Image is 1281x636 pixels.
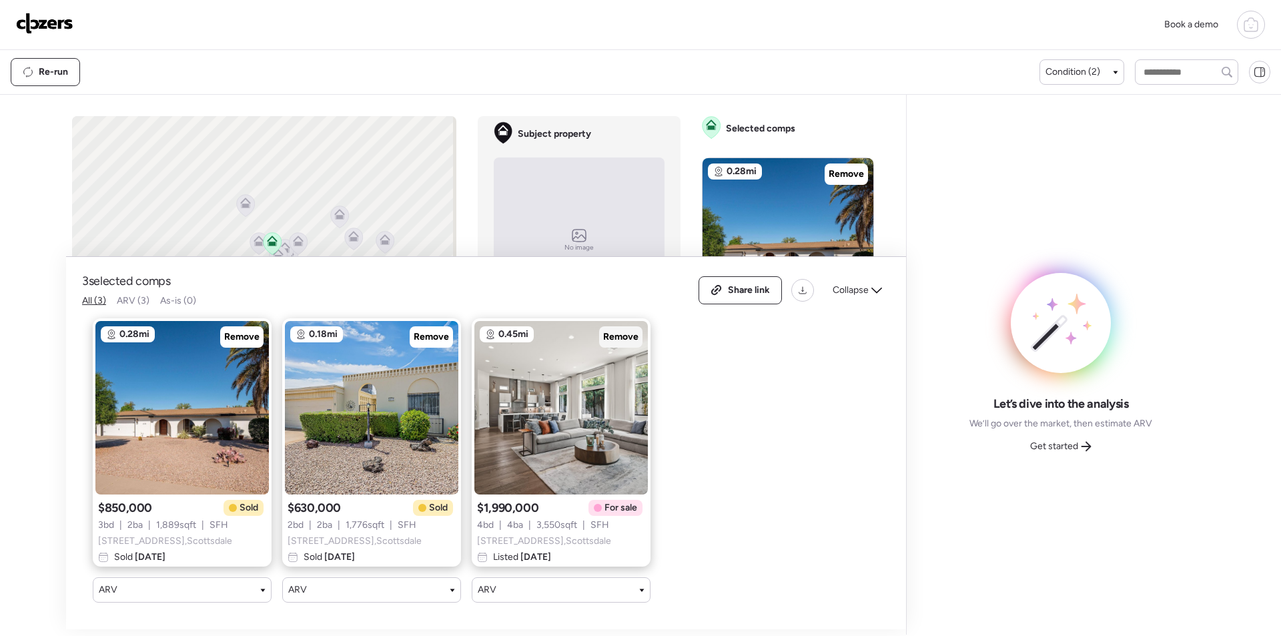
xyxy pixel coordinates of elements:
[156,519,196,532] span: 1,889 sqft
[117,295,149,306] span: ARV (3)
[288,583,307,597] span: ARV
[98,519,114,532] span: 3 bd
[127,519,143,532] span: 2 ba
[728,284,770,297] span: Share link
[969,417,1152,430] span: We’ll go over the market, then estimate ARV
[1030,440,1078,453] span: Get started
[478,583,496,597] span: ARV
[564,242,594,253] span: No image
[288,535,422,548] span: [STREET_ADDRESS] , Scottsdale
[322,551,355,563] span: [DATE]
[317,519,332,532] span: 2 ba
[604,501,637,515] span: For sale
[493,551,551,564] span: Listed
[99,583,117,597] span: ARV
[528,519,531,532] span: |
[304,551,355,564] span: Sold
[338,519,340,532] span: |
[518,127,591,141] span: Subject property
[829,168,864,181] span: Remove
[119,328,149,341] span: 0.28mi
[288,500,341,516] span: $630,000
[288,519,304,532] span: 2 bd
[160,295,196,306] span: As-is (0)
[518,551,551,563] span: [DATE]
[582,519,585,532] span: |
[833,284,869,297] span: Collapse
[209,519,228,532] span: SFH
[590,519,609,532] span: SFH
[993,396,1129,412] span: Let’s dive into the analysis
[498,328,528,341] span: 0.45mi
[499,519,502,532] span: |
[726,122,795,135] span: Selected comps
[398,519,416,532] span: SFH
[477,500,538,516] span: $1,990,000
[119,519,122,532] span: |
[201,519,204,532] span: |
[1045,65,1100,79] span: Condition (2)
[390,519,392,532] span: |
[82,273,171,289] span: 3 selected comps
[114,551,165,564] span: Sold
[98,535,232,548] span: [STREET_ADDRESS] , Scottsdale
[309,519,312,532] span: |
[477,519,494,532] span: 4 bd
[39,65,68,79] span: Re-run
[309,328,338,341] span: 0.18mi
[240,501,258,515] span: Sold
[536,519,577,532] span: 3,550 sqft
[727,165,757,178] span: 0.28mi
[133,551,165,563] span: [DATE]
[346,519,384,532] span: 1,776 sqft
[16,13,73,34] img: Logo
[603,330,638,344] span: Remove
[477,535,611,548] span: [STREET_ADDRESS] , Scottsdale
[429,501,448,515] span: Sold
[98,500,152,516] span: $850,000
[224,330,260,344] span: Remove
[414,330,449,344] span: Remove
[148,519,151,532] span: |
[1164,19,1218,30] span: Book a demo
[507,519,523,532] span: 4 ba
[82,295,106,306] span: All (3)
